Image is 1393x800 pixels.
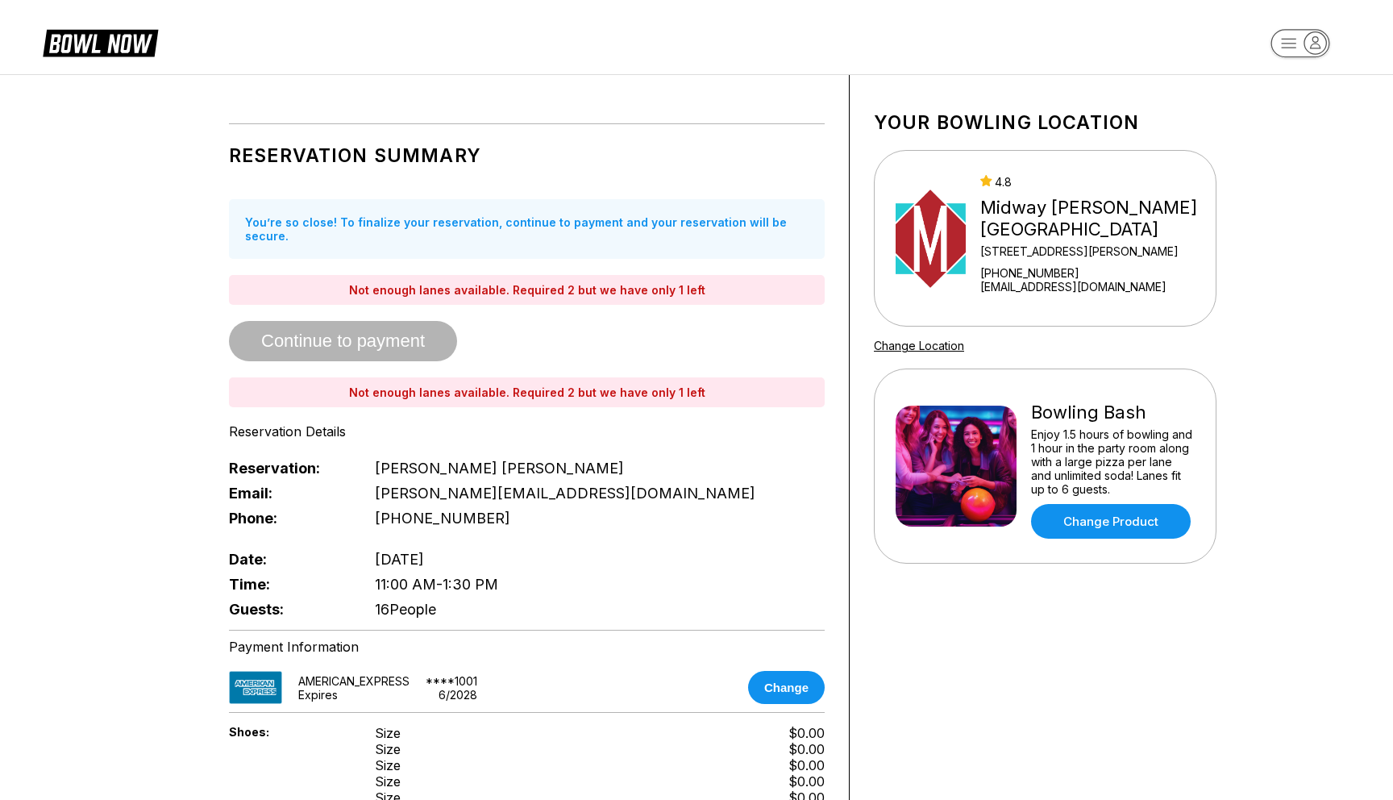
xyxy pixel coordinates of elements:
[298,674,410,688] div: AMERICAN_EXPRESS
[229,576,348,593] span: Time:
[375,485,755,502] span: [PERSON_NAME][EMAIL_ADDRESS][DOMAIN_NAME]
[229,275,825,305] div: Not enough lanes available. Required 2 but we have only 1 left
[980,175,1209,189] div: 4.8
[229,510,348,527] span: Phone:
[229,671,282,704] img: card
[375,773,401,790] div: Size
[896,178,966,299] img: Midway Bowling - Carlisle
[375,510,510,527] span: [PHONE_NUMBER]
[788,773,825,790] div: $0.00
[375,757,401,773] div: Size
[229,601,348,618] span: Guests:
[375,460,624,477] span: [PERSON_NAME] [PERSON_NAME]
[229,199,825,259] div: You’re so close! To finalize your reservation, continue to payment and your reservation will be s...
[375,725,401,741] div: Size
[229,639,825,655] div: Payment Information
[788,741,825,757] div: $0.00
[229,551,348,568] span: Date:
[748,671,825,704] button: Change
[375,576,498,593] span: 11:00 AM - 1:30 PM
[1031,504,1191,539] a: Change Product
[375,741,401,757] div: Size
[788,725,825,741] div: $0.00
[980,280,1209,294] a: [EMAIL_ADDRESS][DOMAIN_NAME]
[229,144,825,167] h1: Reservation Summary
[980,197,1209,240] div: Midway [PERSON_NAME][GEOGRAPHIC_DATA]
[1031,427,1195,496] div: Enjoy 1.5 hours of bowling and 1 hour in the party room along with a large pizza per lane and unl...
[980,244,1209,258] div: [STREET_ADDRESS][PERSON_NAME]
[375,601,436,618] span: 16 People
[439,688,477,702] div: 6 / 2028
[1031,402,1195,423] div: Bowling Bash
[229,485,348,502] span: Email:
[229,725,348,739] span: Shoes:
[298,688,338,702] div: Expires
[229,460,348,477] span: Reservation:
[874,111,1216,134] h1: Your bowling location
[874,339,964,352] a: Change Location
[375,551,424,568] span: [DATE]
[229,423,825,440] div: Reservation Details
[980,266,1209,280] div: [PHONE_NUMBER]
[896,406,1017,527] img: Bowling Bash
[788,757,825,773] div: $0.00
[229,377,825,407] div: Not enough lanes available. Required 2 but we have only 1 left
